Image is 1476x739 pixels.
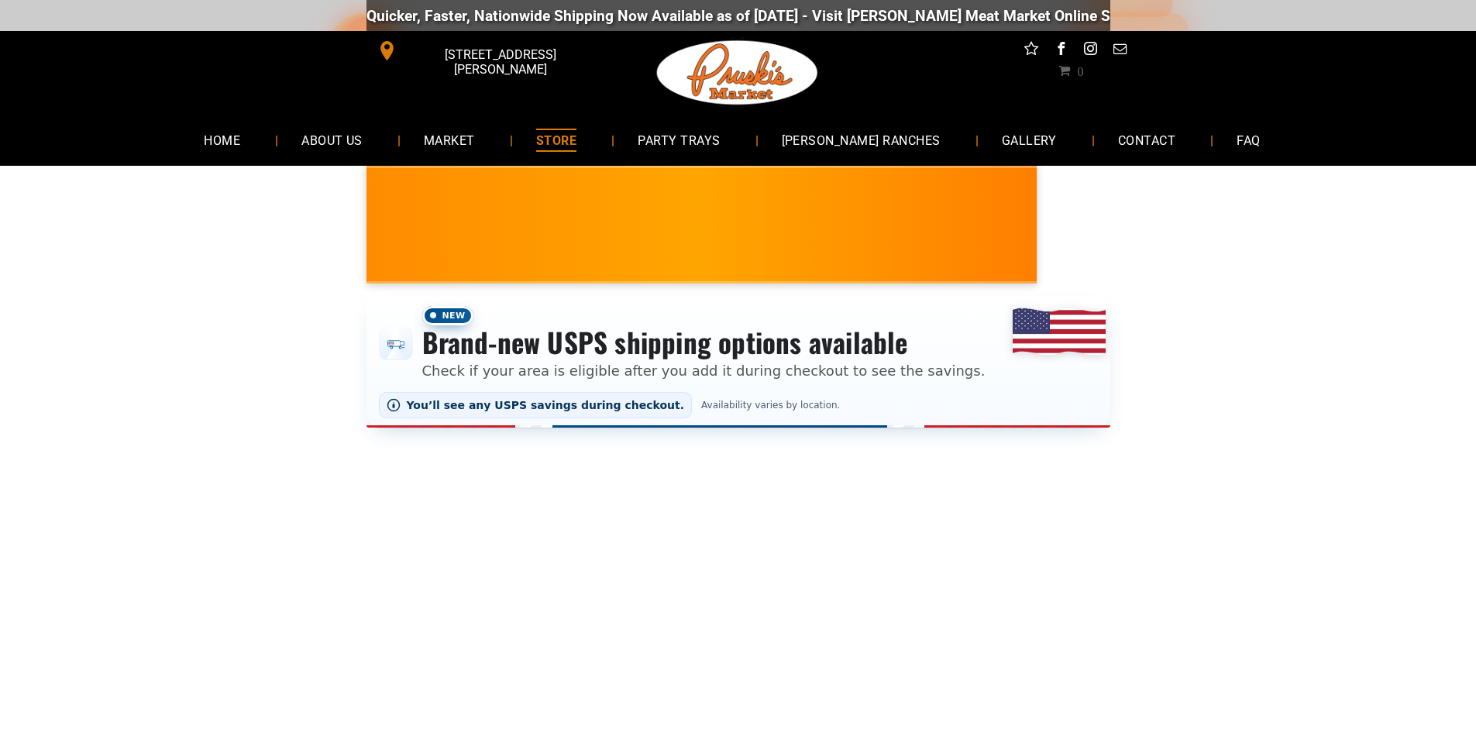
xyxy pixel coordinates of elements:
div: Quicker, Faster, Nationwide Shipping Now Available as of [DATE] - Visit [PERSON_NAME] Meat Market... [344,7,1282,25]
a: instagram [1080,39,1100,63]
a: GALLERY [979,119,1080,160]
a: MARKET [401,119,498,160]
a: [PERSON_NAME] RANCHES [759,119,964,160]
span: [PERSON_NAME] MARKET [1006,235,1311,260]
span: Availability varies by location. [698,400,843,411]
a: CONTACT [1095,119,1199,160]
a: PARTY TRAYS [614,119,743,160]
a: HOME [181,119,263,160]
a: STORE [513,119,600,160]
span: New [422,306,473,325]
span: You’ll see any USPS savings during checkout. [407,399,685,411]
a: FAQ [1213,119,1283,160]
a: ABOUT US [278,119,386,160]
p: Check if your area is eligible after you add it during checkout to see the savings. [422,360,986,381]
span: [STREET_ADDRESS][PERSON_NAME] [400,40,600,84]
span: 0 [1077,64,1083,77]
h3: Brand-new USPS shipping options available [422,325,986,359]
a: [STREET_ADDRESS][PERSON_NAME] [366,39,604,63]
a: Social network [1021,39,1041,63]
img: Pruski-s+Market+HQ+Logo2-1920w.png [654,31,821,115]
a: email [1110,39,1130,63]
div: Shipping options announcement [366,296,1110,428]
a: facebook [1051,39,1071,63]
